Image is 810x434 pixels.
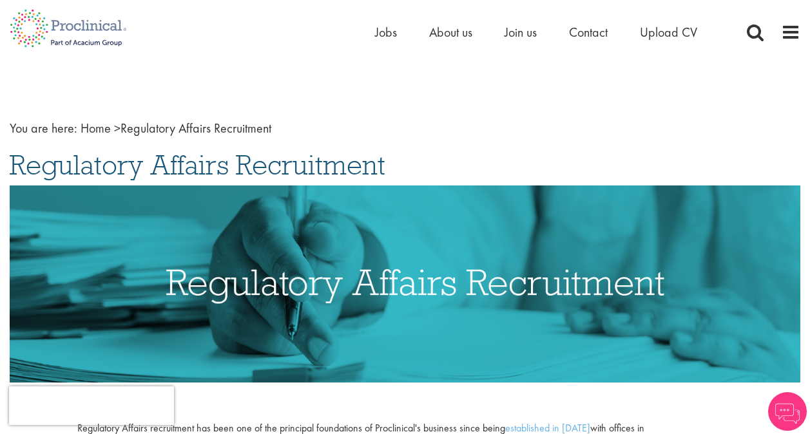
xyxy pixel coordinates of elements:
[640,24,697,41] a: Upload CV
[81,120,271,137] span: Regulatory Affairs Recruitment
[114,120,121,137] span: >
[10,147,385,182] span: Regulatory Affairs Recruitment
[505,24,537,41] a: Join us
[10,185,800,383] img: Regulatory Affairs Recruitment
[569,24,608,41] a: Contact
[768,392,807,431] img: Chatbot
[9,386,174,425] iframe: reCAPTCHA
[10,120,77,137] span: You are here:
[429,24,472,41] a: About us
[375,24,397,41] a: Jobs
[81,120,111,137] a: breadcrumb link to Home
